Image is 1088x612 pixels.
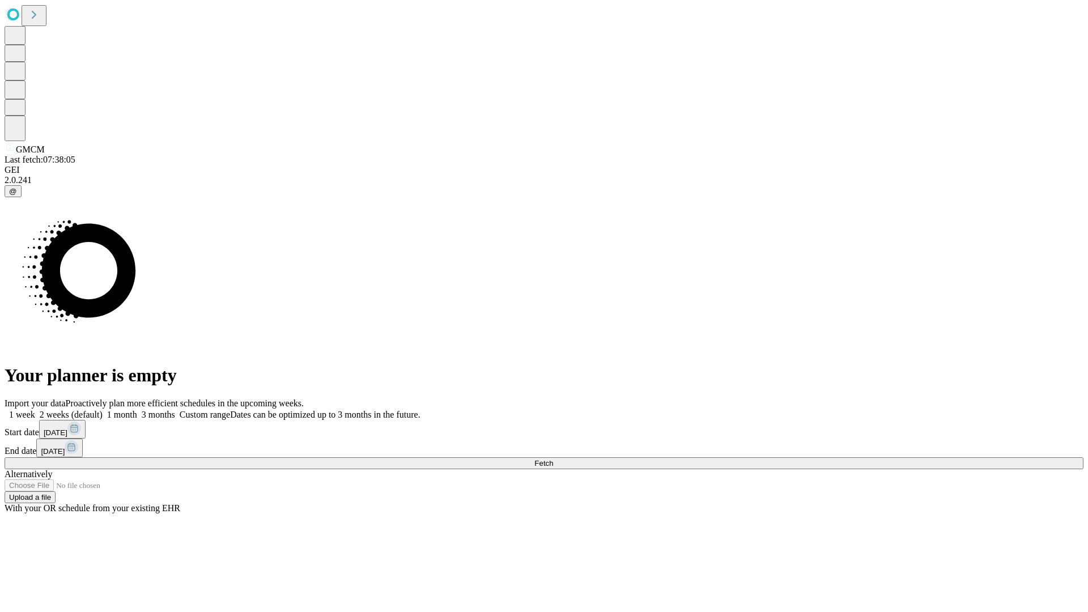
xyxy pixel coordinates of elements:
[534,459,553,467] span: Fetch
[66,398,304,408] span: Proactively plan more efficient schedules in the upcoming weeks.
[9,410,35,419] span: 1 week
[5,457,1083,469] button: Fetch
[41,447,65,456] span: [DATE]
[5,165,1083,175] div: GEI
[16,144,45,154] span: GMCM
[5,503,180,513] span: With your OR schedule from your existing EHR
[39,420,86,439] button: [DATE]
[230,410,420,419] span: Dates can be optimized up to 3 months in the future.
[5,491,56,503] button: Upload a file
[40,410,103,419] span: 2 weeks (default)
[5,155,75,164] span: Last fetch: 07:38:05
[107,410,137,419] span: 1 month
[5,398,66,408] span: Import your data
[9,187,17,195] span: @
[5,175,1083,185] div: 2.0.241
[5,185,22,197] button: @
[5,439,1083,457] div: End date
[5,469,52,479] span: Alternatively
[44,428,67,437] span: [DATE]
[5,365,1083,386] h1: Your planner is empty
[5,420,1083,439] div: Start date
[142,410,175,419] span: 3 months
[180,410,230,419] span: Custom range
[36,439,83,457] button: [DATE]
